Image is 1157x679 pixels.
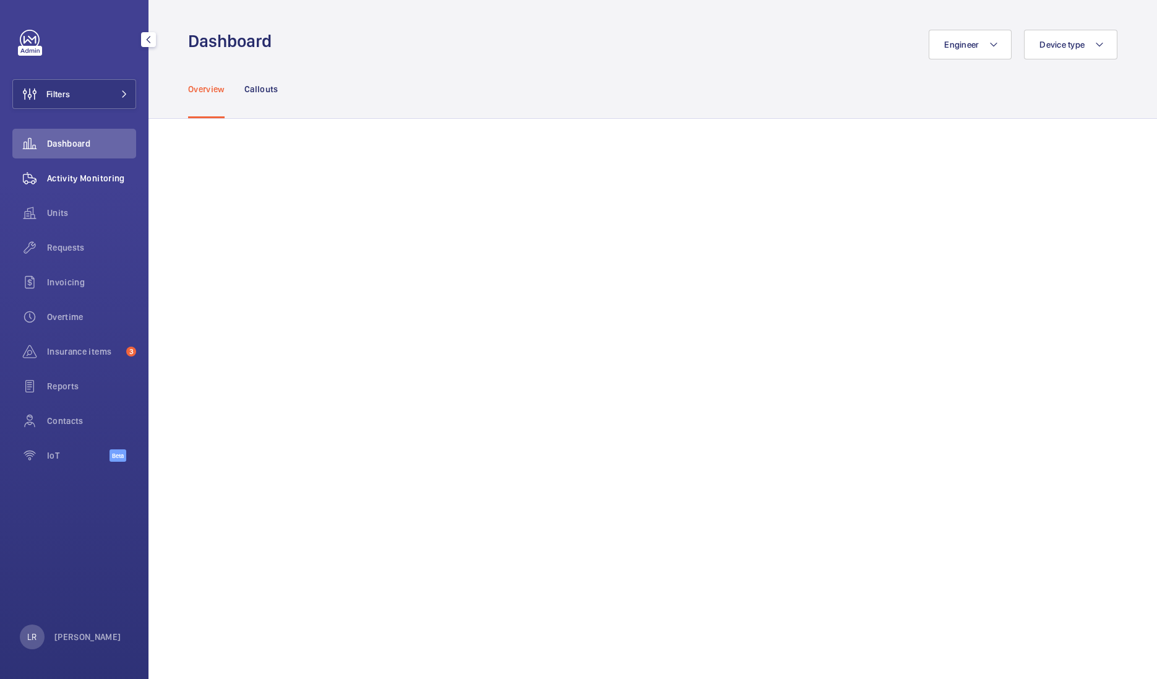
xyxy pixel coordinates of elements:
[1039,40,1085,50] span: Device type
[54,631,121,643] p: [PERSON_NAME]
[47,241,136,254] span: Requests
[12,79,136,109] button: Filters
[47,345,121,358] span: Insurance items
[110,449,126,462] span: Beta
[47,137,136,150] span: Dashboard
[47,380,136,392] span: Reports
[47,415,136,427] span: Contacts
[1024,30,1117,59] button: Device type
[944,40,979,50] span: Engineer
[929,30,1012,59] button: Engineer
[27,631,37,643] p: LR
[47,276,136,288] span: Invoicing
[188,30,279,53] h1: Dashboard
[47,449,110,462] span: IoT
[188,83,225,95] p: Overview
[47,311,136,323] span: Overtime
[46,88,70,100] span: Filters
[47,172,136,184] span: Activity Monitoring
[244,83,278,95] p: Callouts
[126,347,136,357] span: 3
[47,207,136,219] span: Units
